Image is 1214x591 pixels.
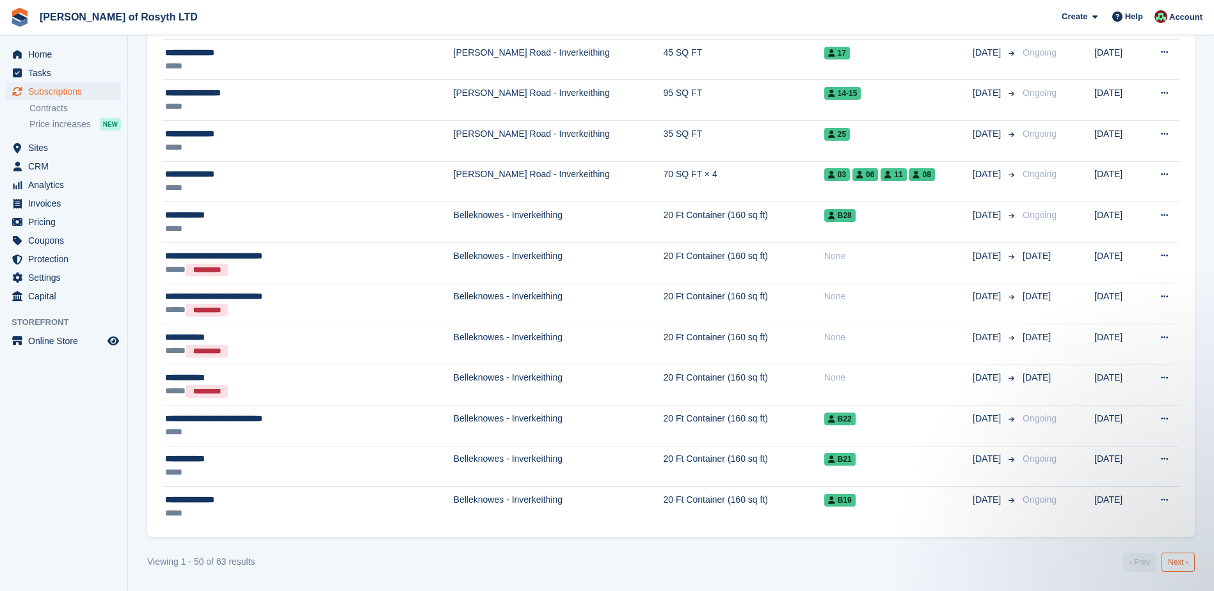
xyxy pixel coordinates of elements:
[28,83,105,100] span: Subscriptions
[454,406,664,446] td: Belleknowes - Inverkeithing
[28,250,105,268] span: Protection
[1023,413,1057,423] span: Ongoing
[824,453,856,466] span: B21
[973,127,1003,141] span: [DATE]
[1023,47,1057,58] span: Ongoing
[824,413,856,425] span: B22
[973,168,1003,181] span: [DATE]
[973,331,1003,344] span: [DATE]
[1023,332,1051,342] span: [DATE]
[454,202,664,243] td: Belleknowes - Inverkeithing
[1094,39,1144,80] td: [DATE]
[1023,88,1057,98] span: Ongoing
[6,232,121,249] a: menu
[1121,553,1197,572] nav: Pages
[1023,251,1051,261] span: [DATE]
[454,365,664,406] td: Belleknowes - Inverkeithing
[6,139,121,157] a: menu
[1094,283,1144,324] td: [DATE]
[6,269,121,287] a: menu
[973,209,1003,222] span: [DATE]
[6,194,121,212] a: menu
[454,120,664,161] td: [PERSON_NAME] Road - Inverkeithing
[973,290,1003,303] span: [DATE]
[664,39,824,80] td: 45 SQ FT
[1023,129,1057,139] span: Ongoing
[1094,202,1144,243] td: [DATE]
[973,412,1003,425] span: [DATE]
[28,139,105,157] span: Sites
[454,161,664,202] td: [PERSON_NAME] Road - Inverkeithing
[106,333,121,349] a: Preview store
[1094,242,1144,283] td: [DATE]
[28,332,105,350] span: Online Store
[1023,494,1057,505] span: Ongoing
[1162,553,1195,572] a: Next
[29,117,121,131] a: Price increases NEW
[664,446,824,487] td: 20 Ft Container (160 sq ft)
[1023,372,1051,382] span: [DATE]
[1094,365,1144,406] td: [DATE]
[1094,324,1144,365] td: [DATE]
[28,232,105,249] span: Coupons
[664,365,824,406] td: 20 Ft Container (160 sq ft)
[6,250,121,268] a: menu
[6,157,121,175] a: menu
[29,102,121,114] a: Contracts
[1023,169,1057,179] span: Ongoing
[454,80,664,121] td: [PERSON_NAME] Road - Inverkeithing
[6,332,121,350] a: menu
[454,283,664,324] td: Belleknowes - Inverkeithing
[909,168,934,181] span: 08
[147,555,255,569] div: Viewing 1 - 50 of 63 results
[664,202,824,243] td: 20 Ft Container (160 sq ft)
[852,168,878,181] span: 06
[6,287,121,305] a: menu
[973,249,1003,263] span: [DATE]
[28,157,105,175] span: CRM
[824,249,973,263] div: None
[973,371,1003,384] span: [DATE]
[6,83,121,100] a: menu
[881,168,906,181] span: 11
[824,290,973,303] div: None
[824,47,850,59] span: 17
[28,213,105,231] span: Pricing
[454,242,664,283] td: Belleknowes - Inverkeithing
[664,161,824,202] td: 70 SQ FT × 4
[973,46,1003,59] span: [DATE]
[1094,406,1144,446] td: [DATE]
[28,45,105,63] span: Home
[664,406,824,446] td: 20 Ft Container (160 sq ft)
[1023,210,1057,220] span: Ongoing
[1094,161,1144,202] td: [DATE]
[824,87,861,100] span: 14-15
[28,194,105,212] span: Invoices
[6,64,121,82] a: menu
[28,176,105,194] span: Analytics
[664,324,824,365] td: 20 Ft Container (160 sq ft)
[454,446,664,487] td: Belleknowes - Inverkeithing
[664,283,824,324] td: 20 Ft Container (160 sq ft)
[6,213,121,231] a: menu
[454,324,664,365] td: Belleknowes - Inverkeithing
[664,487,824,527] td: 20 Ft Container (160 sq ft)
[664,120,824,161] td: 35 SQ FT
[1169,11,1202,24] span: Account
[973,452,1003,466] span: [DATE]
[973,86,1003,100] span: [DATE]
[6,45,121,63] a: menu
[454,487,664,527] td: Belleknowes - Inverkeithing
[1125,10,1143,23] span: Help
[824,168,850,181] span: 03
[1154,10,1167,23] img: Anne Thomson
[35,6,203,28] a: [PERSON_NAME] of Rosyth LTD
[6,176,121,194] a: menu
[973,493,1003,507] span: [DATE]
[28,269,105,287] span: Settings
[1023,291,1051,301] span: [DATE]
[1094,487,1144,527] td: [DATE]
[1094,80,1144,121] td: [DATE]
[824,371,973,384] div: None
[28,287,105,305] span: Capital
